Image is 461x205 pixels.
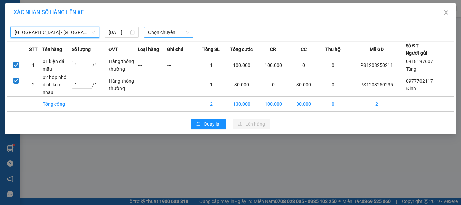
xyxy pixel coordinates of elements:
button: uploadLên hàng [233,119,270,129]
strong: CÔNG TY TNHH VĨNH QUANG [24,5,73,20]
td: 2 [348,97,406,112]
span: 0977702117 [406,78,433,84]
td: 2 [25,73,42,97]
td: 02 hộp nhỏ đính kèm nhau [42,73,72,97]
td: 130.000 [226,97,257,112]
td: 0 [319,97,348,112]
td: 100.000 [257,97,289,112]
span: Loại hàng [138,46,159,53]
div: Số ĐT Người gửi [406,42,427,57]
button: Close [437,3,456,22]
span: close [443,10,449,15]
td: Tổng cộng [42,97,72,112]
span: Số lượng [72,46,91,53]
span: Tên hàng [42,46,62,53]
span: STT [29,46,38,53]
td: 01 kiện đá mẫu [42,57,72,73]
td: Hàng thông thường [109,73,138,97]
span: PS1208250235 [79,19,129,27]
td: 30.000 [289,73,319,97]
td: Hàng thông thường [109,57,138,73]
span: CR [270,46,276,53]
td: 0 [319,57,348,73]
span: 0918197607 [406,59,433,64]
td: / 1 [72,73,108,97]
span: Định [406,86,416,91]
input: 12/08/2025 [109,29,128,36]
span: Tổng SL [202,46,220,53]
span: Mã GD [370,46,384,53]
td: 0 [289,57,319,73]
span: ĐVT [109,46,118,53]
strong: PHIẾU GỬI HÀNG [21,21,76,28]
img: logo [4,10,19,39]
td: PS1208250235 [348,73,406,97]
span: rollback [196,122,201,127]
td: --- [167,73,196,97]
strong: Hotline : 0889 23 23 23 [27,30,71,35]
span: Thanh Hóa - Long Biên (HN) [15,27,95,37]
td: 0 [257,73,289,97]
strong: : [DOMAIN_NAME] [28,36,69,49]
span: Tổng cước [230,46,253,53]
td: 1 [196,73,226,97]
td: 1 [25,57,42,73]
td: 100.000 [226,57,257,73]
td: 30.000 [289,97,319,112]
td: 30.000 [226,73,257,97]
td: --- [167,57,196,73]
span: Website [40,37,56,42]
td: / 1 [72,57,108,73]
span: Quay lại [204,120,220,128]
span: Ghi chú [167,46,183,53]
td: --- [138,57,167,73]
span: XÁC NHẬN SỐ HÀNG LÊN XE [13,9,84,16]
td: 2 [196,97,226,112]
td: 1 [196,57,226,73]
td: --- [138,73,167,97]
button: rollbackQuay lại [191,119,226,129]
span: Chọn chuyến [148,27,190,37]
span: Tùng [406,66,416,72]
td: 0 [319,73,348,97]
span: Thu hộ [325,46,341,53]
td: 100.000 [257,57,289,73]
span: CC [301,46,307,53]
td: PS1208250211 [348,57,406,73]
